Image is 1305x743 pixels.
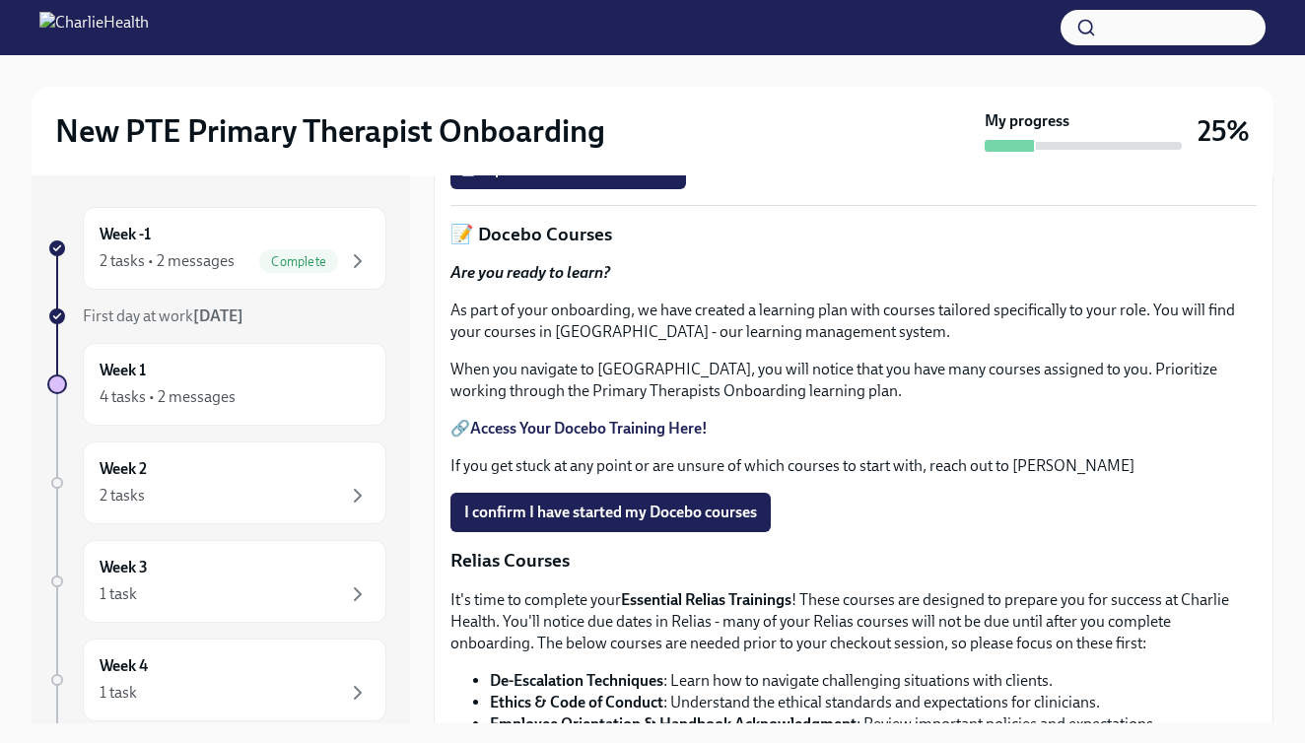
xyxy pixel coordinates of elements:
[83,306,243,325] span: First day at work
[100,557,148,578] h6: Week 3
[100,458,147,480] h6: Week 2
[450,493,771,532] button: I confirm I have started my Docebo courses
[985,110,1069,132] strong: My progress
[47,305,386,327] a: First day at work[DATE]
[47,343,386,426] a: Week 14 tasks • 2 messages
[100,386,236,408] div: 4 tasks • 2 messages
[450,455,1257,477] p: If you get stuck at any point or are unsure of which courses to start with, reach out to [PERSON_...
[490,714,857,733] strong: Employee Orientation & Handbook Acknowledgment
[100,224,151,245] h6: Week -1
[100,583,137,605] div: 1 task
[100,360,146,381] h6: Week 1
[100,250,235,272] div: 2 tasks • 2 messages
[470,419,708,438] a: Access Your Docebo Training Here!
[490,671,663,690] strong: De-Escalation Techniques
[39,12,149,43] img: CharlieHealth
[47,441,386,524] a: Week 22 tasks
[464,503,757,522] span: I confirm I have started my Docebo courses
[47,639,386,721] a: Week 41 task
[490,692,1257,713] li: : Understand the ethical standards and expectations for clinicians.
[490,670,1257,692] li: : Learn how to navigate challenging situations with clients.
[450,548,1257,574] p: Relias Courses
[450,263,610,282] strong: Are you ready to learn?
[490,693,663,711] strong: Ethics & Code of Conduct
[450,359,1257,402] p: When you navigate to [GEOGRAPHIC_DATA], you will notice that you have many courses assigned to yo...
[55,111,605,151] h2: New PTE Primary Therapist Onboarding
[490,713,1257,735] li: : Review important policies and expectations.
[450,589,1257,654] p: It's time to complete your ! These courses are designed to prepare you for success at Charlie Hea...
[100,485,145,507] div: 2 tasks
[450,418,1257,439] p: 🔗
[193,306,243,325] strong: [DATE]
[450,222,1257,247] p: 📝 Docebo Courses
[47,207,386,290] a: Week -12 tasks • 2 messagesComplete
[450,300,1257,343] p: As part of your onboarding, we have created a learning plan with courses tailored specifically to...
[259,254,338,269] span: Complete
[1198,113,1250,149] h3: 25%
[100,655,148,677] h6: Week 4
[47,540,386,623] a: Week 31 task
[100,682,137,704] div: 1 task
[621,590,791,609] strong: Essential Relias Trainings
